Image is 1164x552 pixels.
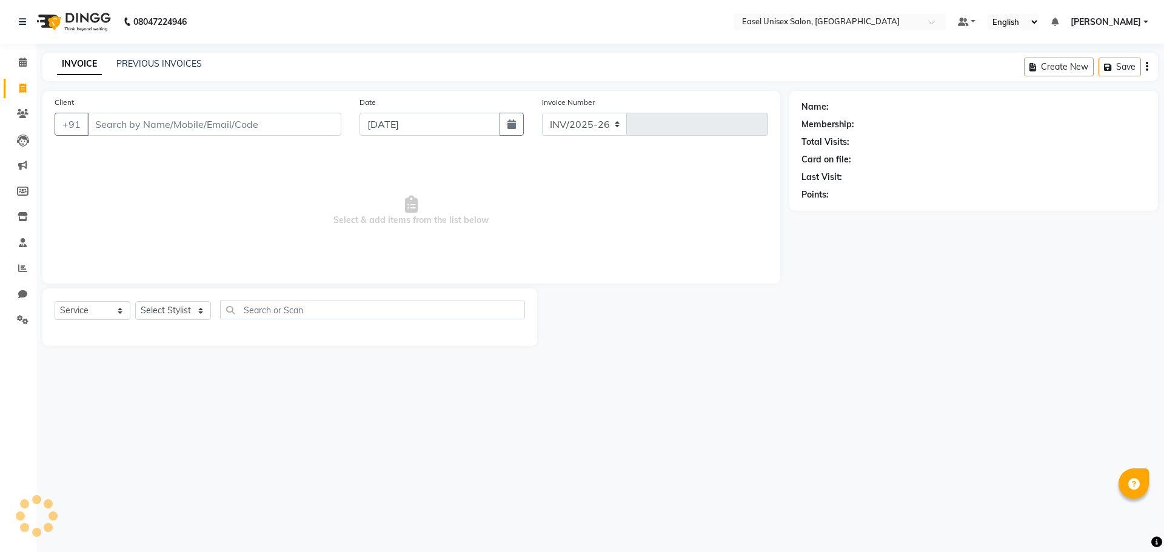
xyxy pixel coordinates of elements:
img: logo [31,5,114,39]
label: Client [55,97,74,108]
button: +91 [55,113,89,136]
div: Membership: [801,118,854,131]
a: INVOICE [57,53,102,75]
div: Points: [801,188,829,201]
div: Card on file: [801,153,851,166]
div: Last Visit: [801,171,842,184]
span: Select & add items from the list below [55,150,768,271]
a: PREVIOUS INVOICES [116,58,202,69]
b: 08047224946 [133,5,187,39]
label: Date [360,97,376,108]
button: Create New [1024,58,1094,76]
label: Invoice Number [542,97,595,108]
button: Save [1099,58,1141,76]
div: Name: [801,101,829,113]
span: [PERSON_NAME] [1071,16,1141,28]
div: Total Visits: [801,136,849,148]
input: Search or Scan [220,301,525,319]
input: Search by Name/Mobile/Email/Code [87,113,341,136]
